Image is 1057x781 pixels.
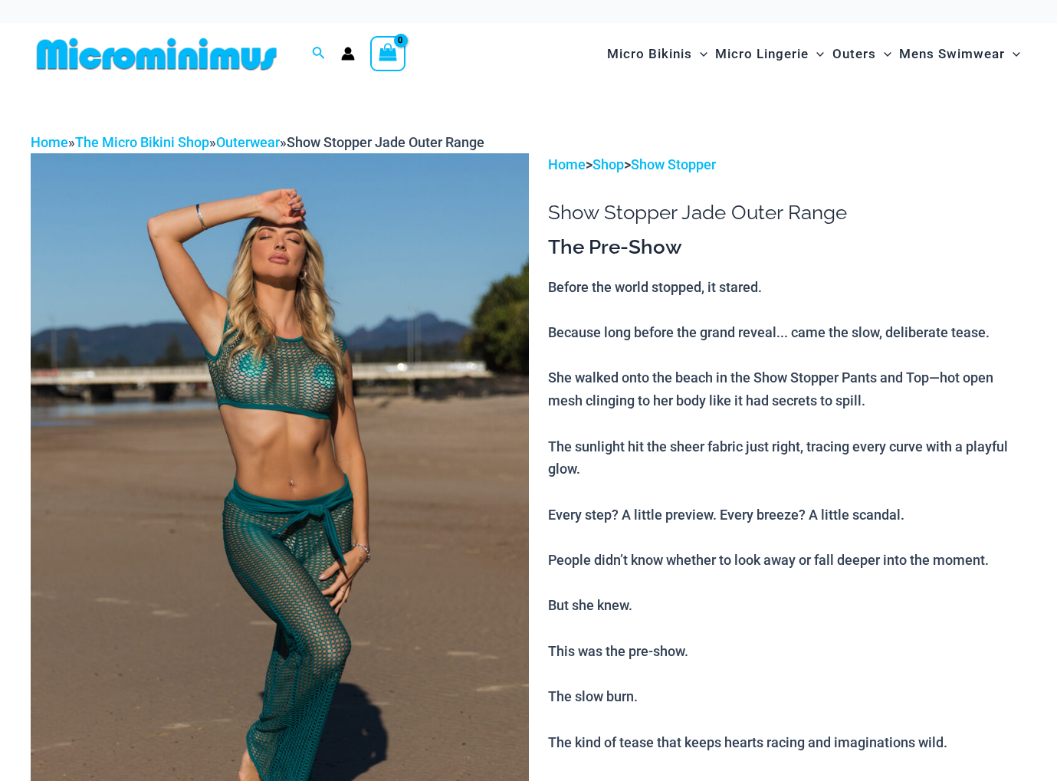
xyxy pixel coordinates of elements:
a: Outerwear [216,134,280,150]
span: Outers [832,34,876,74]
span: » » » [31,134,484,150]
span: Menu Toggle [692,34,707,74]
img: MM SHOP LOGO FLAT [31,37,283,71]
span: Micro Lingerie [715,34,809,74]
span: Menu Toggle [876,34,891,74]
a: Search icon link [312,44,326,64]
a: View Shopping Cart, empty [370,36,405,71]
h3: The Pre-Show [548,235,1026,261]
a: The Micro Bikini Shop [75,134,209,150]
span: Show Stopper Jade Outer Range [287,134,484,150]
h1: Show Stopper Jade Outer Range [548,201,1026,225]
a: Micro LingerieMenu ToggleMenu Toggle [711,31,828,77]
a: Shop [593,156,624,172]
nav: Site Navigation [601,28,1026,80]
a: Home [31,134,68,150]
span: Micro Bikinis [607,34,692,74]
a: Home [548,156,586,172]
a: Account icon link [341,47,355,61]
a: Show Stopper [631,156,716,172]
a: Mens SwimwearMenu ToggleMenu Toggle [895,31,1024,77]
a: OutersMenu ToggleMenu Toggle [829,31,895,77]
span: Mens Swimwear [899,34,1005,74]
a: Micro BikinisMenu ToggleMenu Toggle [603,31,711,77]
p: > > [548,153,1026,176]
span: Menu Toggle [809,34,824,74]
span: Menu Toggle [1005,34,1020,74]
